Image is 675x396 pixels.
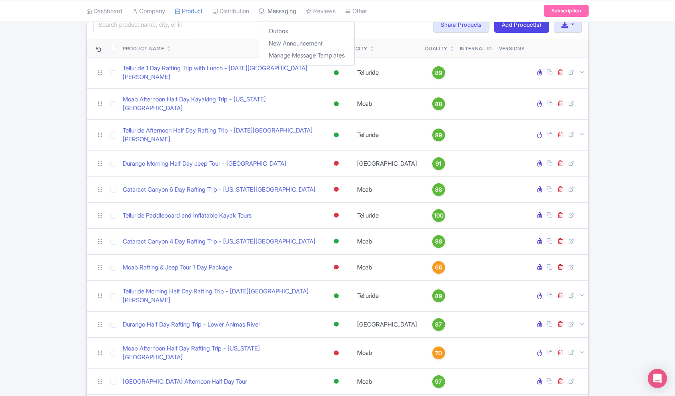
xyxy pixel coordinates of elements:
[123,185,316,194] a: Cataract Canyon 6 Day Rafting Trip - [US_STATE][GEOGRAPHIC_DATA]
[332,319,340,330] div: Active
[123,211,252,220] a: Telluride Paddleboard and Inflatable Kayak Tours
[259,25,354,38] a: Outbox
[425,157,452,170] a: 91
[332,261,340,273] div: Inactive
[648,369,667,388] div: Open Intercom Messenger
[123,95,317,113] a: Moab Afternoon Half Day Kayaking Trip - [US_STATE][GEOGRAPHIC_DATA]
[332,129,340,141] div: Active
[93,17,193,32] input: Search product name, city, or interal id
[352,119,422,150] td: Telluride
[123,344,317,362] a: Moab Afternoon Half Day Rafting Trip - [US_STATE][GEOGRAPHIC_DATA]
[352,176,422,202] td: Moab
[123,263,232,272] a: Moab Rafting & Jeep Tour 1 Day Package
[352,202,422,228] td: Telluride
[352,368,422,394] td: Moab
[425,97,452,110] a: 88
[123,287,317,305] a: Telluride Morning Half Day Rafting Trip - [DATE][GEOGRAPHIC_DATA][PERSON_NAME]
[259,49,354,62] a: Manage Message Templates
[352,254,422,280] td: Moab
[425,375,452,388] a: 97
[123,377,247,386] a: [GEOGRAPHIC_DATA] Afternoon Half Day Tour
[435,159,441,168] span: 91
[123,159,286,168] a: Durango Morning Half Day Jeep Tour - [GEOGRAPHIC_DATA]
[425,318,452,331] a: 87
[496,39,528,57] th: Versions
[435,185,442,194] span: 88
[332,67,340,79] div: Active
[355,45,367,52] div: City
[425,45,447,52] div: Quality
[123,64,317,82] a: Telluride 1 Day Rafting Trip with Lunch - [DATE][GEOGRAPHIC_DATA][PERSON_NAME]
[494,17,549,33] a: Add Product(s)
[435,349,442,358] span: 70
[435,377,442,386] span: 97
[332,236,340,247] div: Active
[435,263,442,272] span: 66
[425,129,452,141] a: 89
[425,289,452,302] a: 89
[544,5,589,17] a: Subscription
[259,37,354,49] a: New Announcement
[435,320,442,329] span: 87
[455,39,496,57] th: Internal ID
[435,292,442,301] span: 89
[425,235,452,248] a: 88
[435,131,442,140] span: 89
[123,126,317,144] a: Telluride Afternoon Half Day Rafting Trip - [DATE][GEOGRAPHIC_DATA][PERSON_NAME]
[425,261,452,274] a: 66
[123,45,164,52] div: Product Name
[352,88,422,119] td: Moab
[435,237,442,246] span: 88
[352,228,422,254] td: Moab
[332,347,340,359] div: Inactive
[352,280,422,311] td: Telluride
[332,184,340,195] div: Inactive
[332,210,340,221] div: Inactive
[332,98,340,110] div: Active
[425,66,452,79] a: 89
[435,100,442,109] span: 88
[434,211,443,220] span: 100
[332,158,340,169] div: Inactive
[352,311,422,337] td: [GEOGRAPHIC_DATA]
[332,376,340,387] div: Active
[352,57,422,88] td: Telluride
[332,290,340,302] div: Active
[433,17,489,33] a: Share Products
[352,150,422,176] td: [GEOGRAPHIC_DATA]
[435,69,442,77] span: 89
[352,337,422,368] td: Moab
[425,209,452,222] a: 100
[123,237,316,246] a: Cataract Canyon 4 Day Rafting Trip - [US_STATE][GEOGRAPHIC_DATA]
[425,183,452,196] a: 88
[425,346,452,359] a: 70
[123,320,260,329] a: Durango Half Day Rafting Trip - Lower Animas River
